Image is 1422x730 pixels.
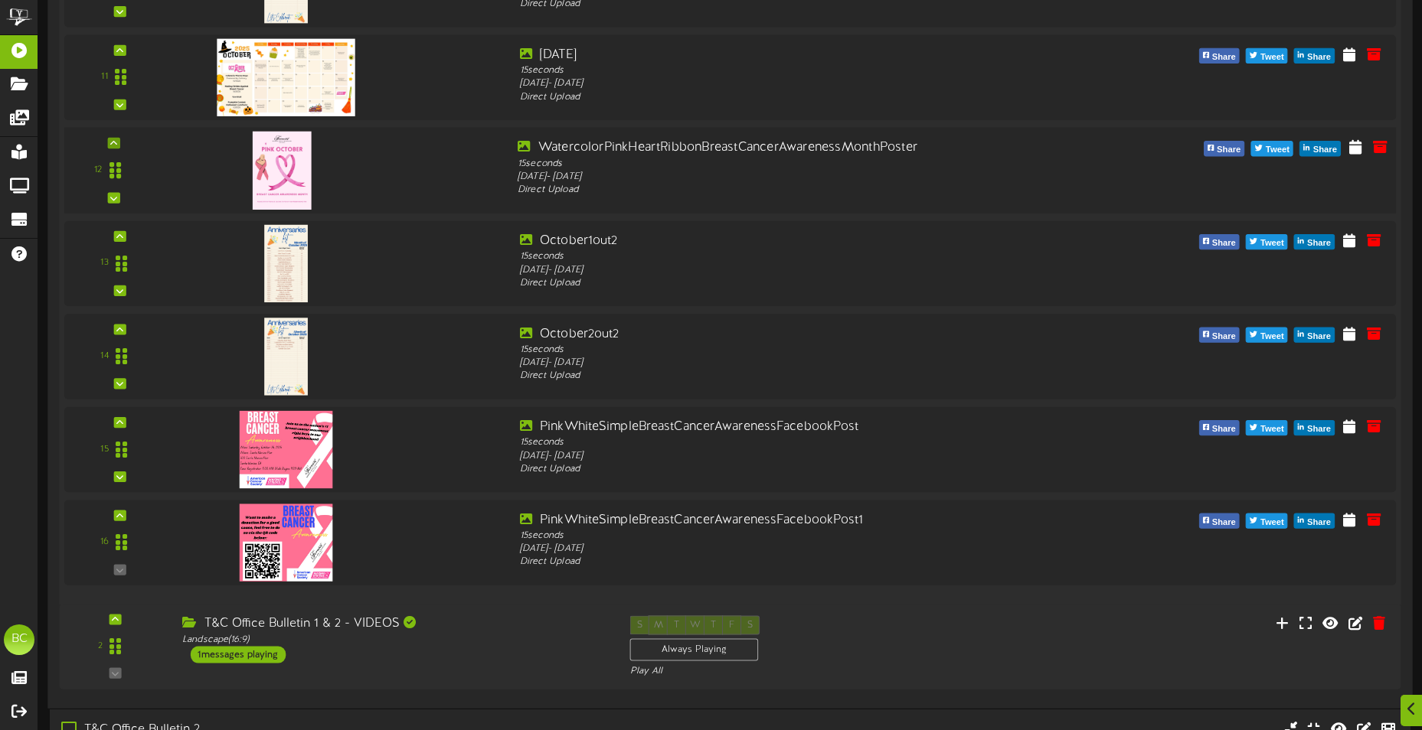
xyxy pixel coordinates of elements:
span: Tweet [1257,421,1287,438]
div: BC [4,624,34,655]
span: Share [1304,514,1334,531]
button: Share [1294,420,1335,435]
button: Share [1294,513,1335,529]
span: Share [1304,421,1334,438]
span: Share [1304,328,1334,345]
button: Tweet [1251,141,1293,156]
button: Tweet [1246,48,1288,64]
span: Share [1209,49,1239,66]
div: 1 messages playing [190,646,285,663]
div: WatercolorPinkHeartRibbonBreastCancerAwarenessMonthPoster [518,139,1054,157]
span: Tweet [1263,142,1293,158]
span: Tweet [1257,514,1287,531]
span: Share [1209,328,1239,345]
div: 15 seconds [520,64,1051,77]
div: Direct Upload [520,277,1051,290]
button: Tweet [1246,234,1288,249]
button: Share [1199,48,1240,64]
div: 16 [100,536,109,549]
div: Landscape ( 16:9 ) [182,633,606,646]
div: Play All [630,665,943,678]
div: 15 seconds [518,157,1054,171]
div: 13 [100,256,108,269]
div: [DATE] - [DATE] [520,543,1051,556]
span: Tweet [1257,328,1287,345]
span: Share [1304,49,1334,66]
img: d5e70022-6a21-4147-bdec-aacdf6bc459f.jpg [217,38,355,116]
div: Direct Upload [520,370,1051,383]
div: T&C Office Bulletin 1 & 2 - VIDEOS [182,615,606,633]
img: 52088efe-5926-4cef-8c9b-30e24d2e30e8.jpg [240,504,332,581]
span: Share [1209,514,1239,531]
div: [DATE] - [DATE] [520,357,1051,370]
div: [DATE] - [DATE] [520,77,1051,90]
div: Direct Upload [520,90,1051,103]
div: October1out2 [520,233,1051,250]
div: Direct Upload [518,184,1054,197]
div: [DATE] [520,47,1051,64]
button: Share [1299,141,1341,156]
button: Share [1204,141,1245,156]
div: October2out2 [520,325,1051,343]
div: Always Playing [630,638,759,660]
img: d0c30f39-b0b4-4906-86ad-3bad1810724d.jpg [264,225,308,302]
div: [DATE] - [DATE] [520,263,1051,276]
button: Tweet [1246,328,1288,343]
button: Share [1199,420,1240,435]
div: 12 [94,164,102,178]
div: PinkWhiteSimpleBreastCancerAwarenessFacebookPost [520,419,1051,436]
button: Share [1294,48,1335,64]
div: 14 [100,350,108,363]
img: 9c3416c7-370b-43d8-8942-e44b75603c85.jpg [264,318,308,395]
div: [DATE] - [DATE] [520,449,1051,462]
div: 15 seconds [520,250,1051,263]
span: Share [1209,235,1239,252]
div: 15 seconds [520,529,1051,542]
img: c8b1e810-08c4-4e03-a4ae-9e80349facfa.jpg [252,131,311,209]
button: Tweet [1246,420,1288,435]
div: 15 seconds [520,436,1051,449]
div: 11 [101,70,107,83]
span: Share [1310,142,1340,158]
div: Direct Upload [520,463,1051,476]
img: a22e065e-a1f6-4892-9e02-622967008691.jpg [240,411,332,488]
button: Share [1294,328,1335,343]
div: Direct Upload [520,556,1051,569]
div: PinkWhiteSimpleBreastCancerAwarenessFacebookPost1 [520,511,1051,529]
button: Share [1294,234,1335,249]
span: Tweet [1257,49,1287,66]
button: Tweet [1246,513,1288,529]
div: 15 [100,443,108,456]
button: Share [1199,513,1240,529]
button: Share [1199,234,1240,249]
div: [DATE] - [DATE] [518,171,1054,184]
div: 15 seconds [520,343,1051,356]
span: Tweet [1257,235,1287,252]
span: Share [1304,235,1334,252]
span: Share [1214,142,1244,158]
span: Share [1209,421,1239,438]
button: Share [1199,328,1240,343]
